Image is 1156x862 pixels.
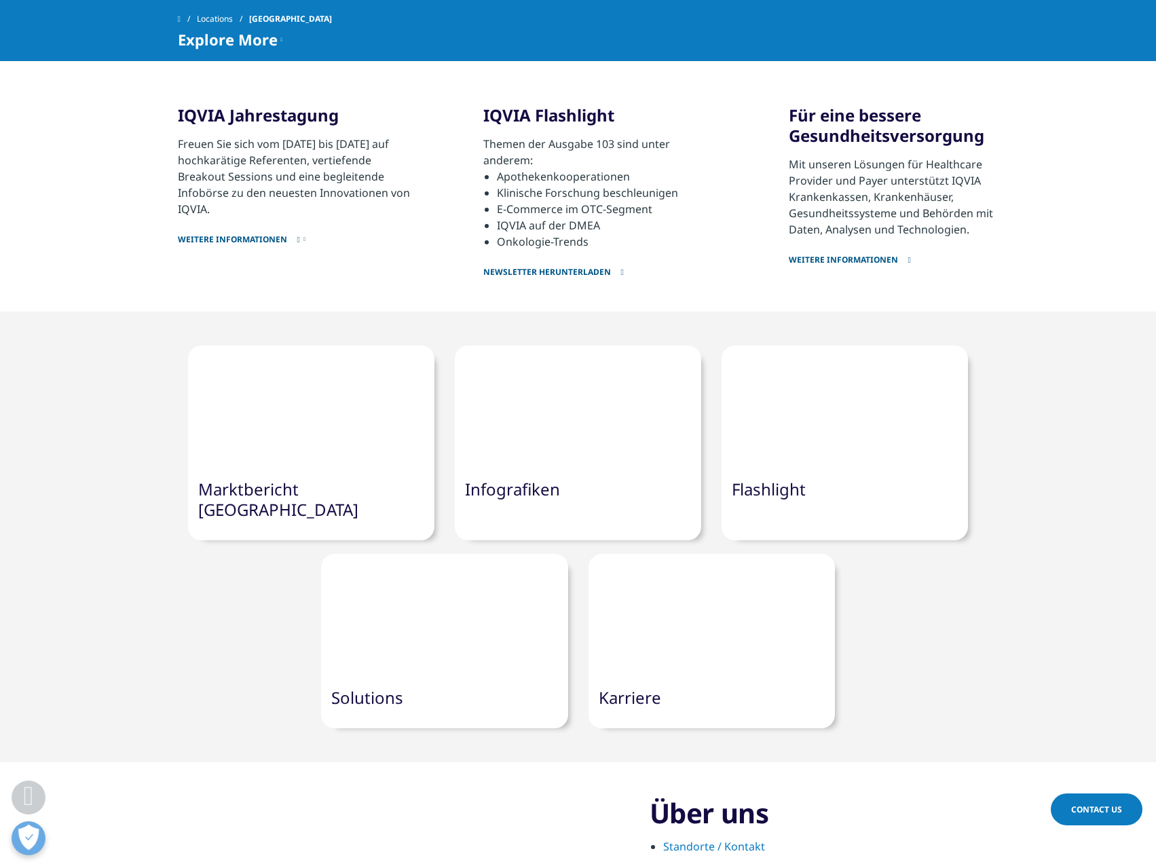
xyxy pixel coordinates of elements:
[497,168,717,185] li: Apothekenkooperationen
[732,478,806,500] a: Flashlight
[198,478,358,521] a: Marktbericht [GEOGRAPHIC_DATA]
[1051,793,1142,825] a: Contact Us
[178,217,411,246] a: Weitere Informationen
[483,250,717,278] a: Newsletter herunterladen
[178,105,411,126] h3: IQVIA Jahrestagung
[12,821,45,855] button: Open Preferences
[178,31,278,48] span: Explore More
[497,185,717,201] li: Klinische Forschung beschleunigen
[483,136,717,168] p: Themen der Ausgabe 103 sind unter anderem:
[465,478,560,500] a: Infografiken
[249,7,332,31] span: [GEOGRAPHIC_DATA]
[497,201,717,217] li: E-Commerce im OTC-Segment
[497,233,717,250] li: Onkologie-Trends
[663,839,765,854] a: Standorte / Kontakt
[483,105,717,126] h3: IQVIA Flashlight
[331,686,403,709] a: Solutions
[599,686,661,709] a: Karriere
[1071,804,1122,815] span: Contact Us
[497,217,717,233] li: IQVIA auf der DMEA
[197,7,249,31] a: Locations
[178,136,411,217] p: Freuen Sie sich vom [DATE] bis [DATE] auf hochkarätige Referenten, vertiefende Breakout Sessions ...
[789,105,1022,146] h3: Für eine bessere Gesundheitsversorgung
[650,796,979,830] h3: Über uns
[789,156,1022,238] p: Mit unseren Lösungen für Healthcare Provider und Payer unterstützt IQVIA Krankenkassen, Krankenhä...
[789,238,1022,265] a: Weitere Informationen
